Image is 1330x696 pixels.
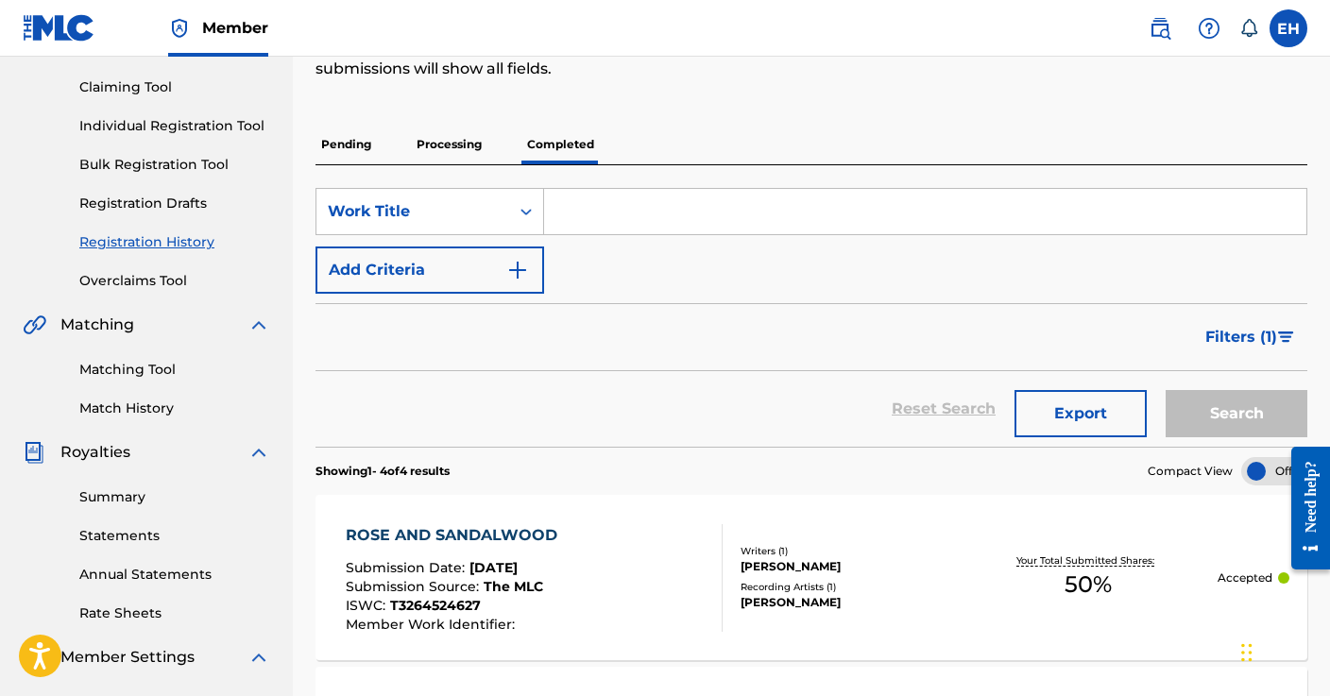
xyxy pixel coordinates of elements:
a: Statements [79,526,270,546]
img: 9d2ae6d4665cec9f34b9.svg [506,259,529,281]
div: ROSE AND SANDALWOOD [346,524,567,547]
img: expand [247,314,270,336]
img: Royalties [23,441,45,464]
img: expand [247,646,270,669]
p: Processing [411,125,487,164]
span: The MLC [484,578,543,595]
span: ISWC : [346,597,390,614]
div: Writers ( 1 ) [741,544,958,558]
button: Filters (1) [1194,314,1307,361]
div: Help [1190,9,1228,47]
p: Accepted [1218,569,1272,586]
span: Member Work Identifier : [346,616,520,633]
a: Overclaims Tool [79,271,270,291]
a: Public Search [1141,9,1179,47]
div: Drag [1241,624,1253,681]
div: [PERSON_NAME] [741,558,958,575]
a: Registration Drafts [79,194,270,213]
span: Matching [60,314,134,336]
a: ROSE AND SANDALWOODSubmission Date:[DATE]Submission Source:The MLCISWC:T3264524627Member Work Ide... [315,495,1307,660]
span: Submission Source : [346,578,484,595]
a: Individual Registration Tool [79,116,270,136]
a: Rate Sheets [79,603,270,623]
img: MLC Logo [23,14,95,42]
a: Matching Tool [79,360,270,380]
span: Compact View [1148,463,1233,480]
div: Work Title [328,200,498,223]
span: Member [202,17,268,39]
img: expand [247,441,270,464]
p: Updated information on an existing work will only show in the corresponding fields. New work subm... [315,35,1080,80]
a: Match History [79,399,270,418]
a: Claiming Tool [79,77,270,97]
span: Member Settings [60,646,195,669]
form: Search Form [315,188,1307,447]
a: Annual Statements [79,565,270,585]
span: T3264524627 [390,597,481,614]
button: Export [1015,390,1147,437]
img: search [1149,17,1171,40]
span: [DATE] [469,559,518,576]
a: Registration History [79,232,270,252]
span: Submission Date : [346,559,469,576]
img: Matching [23,314,46,336]
img: Top Rightsholder [168,17,191,40]
button: Add Criteria [315,246,544,294]
div: [PERSON_NAME] [741,594,958,611]
iframe: Chat Widget [1236,605,1330,696]
div: Recording Artists ( 1 ) [741,580,958,594]
div: User Menu [1270,9,1307,47]
img: help [1198,17,1220,40]
iframe: Resource Center [1277,427,1330,588]
span: Filters ( 1 ) [1205,326,1277,348]
p: Your Total Submitted Shares: [1016,553,1159,568]
span: Royalties [60,441,130,464]
div: Notifications [1239,19,1258,38]
p: Showing 1 - 4 of 4 results [315,463,450,480]
img: filter [1278,331,1294,343]
p: Completed [521,125,600,164]
a: Bulk Registration Tool [79,155,270,175]
p: Pending [315,125,377,164]
a: Summary [79,487,270,507]
span: 50 % [1065,568,1112,602]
